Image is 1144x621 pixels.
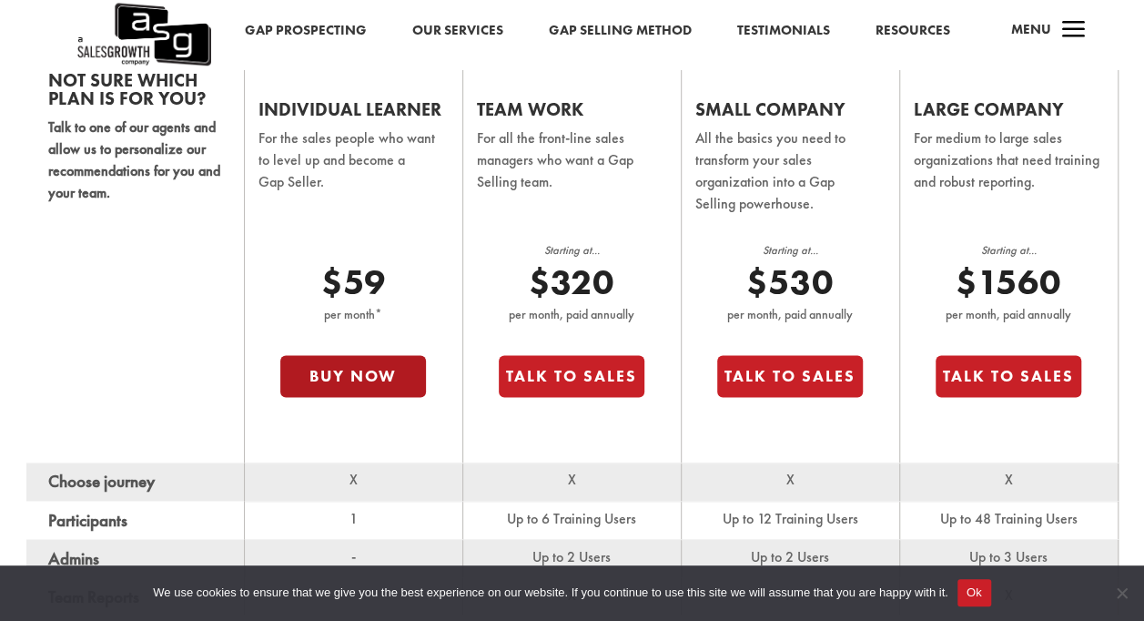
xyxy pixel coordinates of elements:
a: Testimonials [737,19,830,43]
td: 1 [245,501,463,539]
p: Starting at... [499,240,644,262]
h2: Small Company [695,100,886,127]
button: Talk to Sales [936,355,1081,397]
td: Up to 2 Users [682,539,900,577]
span: Menu [1011,20,1051,38]
td: Up to 12 Training Users [682,501,900,539]
th: Admins [26,539,245,577]
a: Resources [876,19,950,43]
button: Buy Now [280,355,426,397]
a: Gap Prospecting [245,19,367,43]
h2: Large Company [914,100,1104,127]
p: $320 [499,261,644,304]
th: Participants [26,501,245,539]
span: We use cookies to ensure that we give you the best experience on our website. If you continue to ... [153,584,947,602]
p: per month, paid annually [936,304,1081,326]
h2: Team Work [477,100,667,127]
td: - [245,539,463,577]
span: a [1056,13,1092,49]
a: Our Services [412,19,503,43]
p: Starting at... [936,240,1081,262]
a: Gap Selling Method [549,19,692,43]
p: For the sales people who want to level up and become a Gap Seller. [258,127,449,218]
h2: Individual Learner [258,100,449,127]
button: Talk to Sales [499,355,644,397]
p: Starting at... [717,240,863,262]
p: per month* [280,304,426,326]
span: No [1112,584,1130,602]
p: For medium to large sales organizations that need training and robust reporting. [914,127,1104,218]
p: per month, paid annually [717,304,863,326]
td: Up to 3 Users [900,539,1119,577]
p: $59 [280,261,426,304]
p: $530 [717,261,863,304]
button: Talk to Sales [717,355,863,397]
td: Up to 6 Training Users [463,501,682,539]
td: Up to 2 Users [463,539,682,577]
p: per month, paid annually [499,304,644,326]
span: X [349,470,358,489]
p: $1560 [936,261,1081,304]
button: Ok [957,579,991,606]
span: X [786,470,795,489]
p: Talk to one of our agents and allow us to personalize our recommendations for you and your team. [48,117,222,203]
span: X [568,470,576,489]
p: All the basics you need to transform your sales organization into a Gap Selling powerhouse. [695,127,886,239]
h2: Not sure which plan is for you? [48,71,222,117]
td: Up to 48 Training Users [900,501,1119,539]
th: Choose journey [26,463,245,501]
p: For all the front-line sales managers who want a Gap Selling team. [477,127,667,218]
span: X [1005,470,1013,489]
